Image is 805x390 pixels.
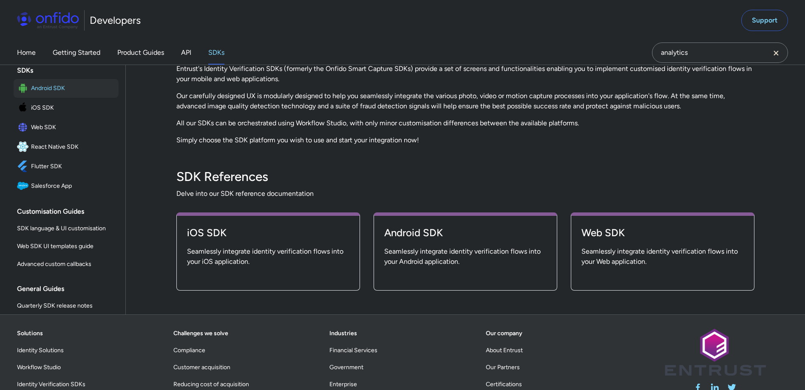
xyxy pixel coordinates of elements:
a: IconWeb SDKWeb SDK [14,118,119,137]
h4: iOS SDK [187,226,349,240]
a: Product Guides [117,41,164,65]
a: Home [17,41,36,65]
a: Android SDK [384,226,547,246]
a: Web SDK UI templates guide [14,238,119,255]
span: SDK language & UI customisation [17,223,115,234]
a: Our company [486,328,522,339]
p: All our SDKs can be orchestrated using Workflow Studio, with only minor customisation differences... [176,118,754,128]
img: IconAndroid SDK [17,82,31,94]
p: Entrust's Identity Verification SDKs (formerly the Onfido Smart Capture SDKs) provide a set of sc... [176,64,754,84]
a: IconiOS SDKiOS SDK [14,99,119,117]
a: iOS SDK [187,226,349,246]
img: Onfido Logo [17,12,79,29]
span: React Native SDK [31,141,115,153]
p: Our carefully designed UX is modularly designed to help you seamlessly integrate the various phot... [176,91,754,111]
img: IconiOS SDK [17,102,31,114]
a: SDKs [208,41,224,65]
img: IconReact Native SDK [17,141,31,153]
div: General Guides [17,280,122,297]
a: Financial Services [329,345,377,356]
a: Quarterly SDK release notes [14,297,119,314]
span: Salesforce App [31,180,115,192]
div: SDKs [17,62,122,79]
a: Identity Verification SDKs [17,379,85,390]
svg: Clear search field button [771,48,781,58]
span: Seamlessly integrate identity verification flows into your Android application. [384,246,547,267]
img: IconSalesforce App [17,180,31,192]
a: Compliance [173,345,205,356]
input: Onfido search input field [652,42,788,63]
a: Advanced custom callbacks [14,256,119,273]
a: Our Partners [486,362,520,373]
a: Government [329,362,363,373]
span: Delve into our SDK reference documentation [176,189,754,199]
p: Simply choose the SDK platform you wish to use and start your integration now! [176,135,754,145]
a: Enterprise [329,379,357,390]
span: Web SDK [31,122,115,133]
a: Certifications [486,379,522,390]
a: Identity Solutions [17,345,64,356]
span: Quarterly SDK release notes [17,301,115,311]
h4: Android SDK [384,226,547,240]
a: Challenges we solve [173,328,228,339]
a: Support [741,10,788,31]
a: Industries [329,328,357,339]
span: Seamlessly integrate identity verification flows into your iOS application. [187,246,349,267]
div: Customisation Guides [17,203,122,220]
a: Web SDK [581,226,744,246]
span: Seamlessly integrate identity verification flows into your Web application. [581,246,744,267]
a: IconFlutter SDKFlutter SDK [14,157,119,176]
span: Flutter SDK [31,161,115,172]
h1: Developers [90,14,141,27]
a: About Entrust [486,345,523,356]
a: API [181,41,191,65]
a: SDK language & UI customisation [14,220,119,237]
span: iOS SDK [31,102,115,114]
img: IconFlutter SDK [17,161,31,172]
span: Advanced custom callbacks [17,259,115,269]
span: Web SDK UI templates guide [17,241,115,252]
a: Workflow Studio [17,362,61,373]
a: IconReact Native SDKReact Native SDK [14,138,119,156]
a: Solutions [17,328,43,339]
h3: SDK References [176,168,754,185]
a: Reducing cost of acquisition [173,379,249,390]
a: Customer acquisition [173,362,230,373]
a: IconAndroid SDKAndroid SDK [14,79,119,98]
a: Getting Started [53,41,100,65]
a: IconSalesforce AppSalesforce App [14,177,119,195]
img: IconWeb SDK [17,122,31,133]
span: Android SDK [31,82,115,94]
img: Entrust logo [664,328,766,376]
h4: Web SDK [581,226,744,240]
